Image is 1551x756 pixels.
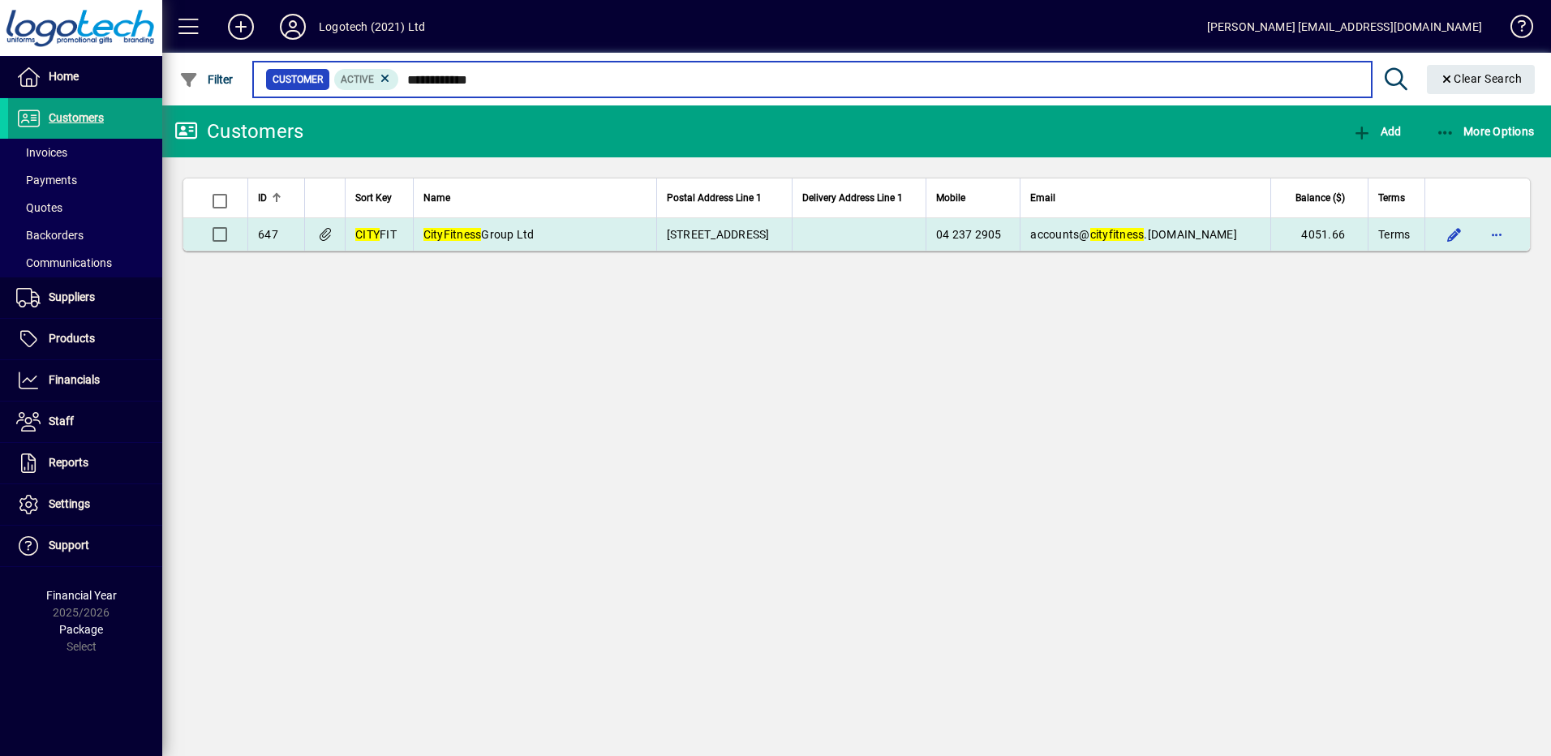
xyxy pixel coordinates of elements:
[1295,189,1345,207] span: Balance ($)
[1427,65,1536,94] button: Clear
[423,228,444,241] em: City
[273,71,323,88] span: Customer
[175,65,238,94] button: Filter
[8,249,162,277] a: Communications
[16,256,112,269] span: Communications
[1440,72,1523,85] span: Clear Search
[258,189,267,207] span: ID
[355,228,380,241] em: CITY
[341,74,374,85] span: Active
[49,290,95,303] span: Suppliers
[1498,3,1531,56] a: Knowledge Base
[8,166,162,194] a: Payments
[936,189,1011,207] div: Mobile
[174,118,303,144] div: Customers
[1352,125,1401,138] span: Add
[8,277,162,318] a: Suppliers
[319,14,425,40] div: Logotech (2021) Ltd
[8,526,162,566] a: Support
[49,456,88,469] span: Reports
[16,174,77,187] span: Payments
[1109,228,1145,241] em: fitness
[334,69,399,90] mat-chip: Activation Status: Active
[8,360,162,401] a: Financials
[8,484,162,525] a: Settings
[1270,218,1368,251] td: 4051.66
[355,228,397,241] span: FIT
[46,589,117,602] span: Financial Year
[1090,228,1109,241] em: city
[267,12,319,41] button: Profile
[258,228,278,241] span: 647
[49,111,104,124] span: Customers
[802,189,903,207] span: Delivery Address Line 1
[8,443,162,483] a: Reports
[423,189,450,207] span: Name
[49,373,100,386] span: Financials
[1281,189,1360,207] div: Balance ($)
[8,57,162,97] a: Home
[16,201,62,214] span: Quotes
[667,189,762,207] span: Postal Address Line 1
[1207,14,1482,40] div: [PERSON_NAME] [EMAIL_ADDRESS][DOMAIN_NAME]
[16,146,67,159] span: Invoices
[355,189,392,207] span: Sort Key
[8,139,162,166] a: Invoices
[444,228,482,241] em: Fitness
[49,332,95,345] span: Products
[1378,189,1405,207] span: Terms
[1030,189,1261,207] div: Email
[936,189,965,207] span: Mobile
[1441,221,1467,247] button: Edit
[59,623,103,636] span: Package
[258,189,294,207] div: ID
[936,228,1002,241] span: 04 237 2905
[49,70,79,83] span: Home
[423,228,535,241] span: Group Ltd
[1030,228,1237,241] span: accounts@ .[DOMAIN_NAME]
[8,194,162,221] a: Quotes
[8,221,162,249] a: Backorders
[8,402,162,442] a: Staff
[49,415,74,427] span: Staff
[1432,117,1539,146] button: More Options
[16,229,84,242] span: Backorders
[1484,221,1510,247] button: More options
[423,189,647,207] div: Name
[1348,117,1405,146] button: Add
[1030,189,1055,207] span: Email
[8,319,162,359] a: Products
[215,12,267,41] button: Add
[1436,125,1535,138] span: More Options
[49,539,89,552] span: Support
[667,228,770,241] span: [STREET_ADDRESS]
[49,497,90,510] span: Settings
[1378,226,1410,243] span: Terms
[179,73,234,86] span: Filter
